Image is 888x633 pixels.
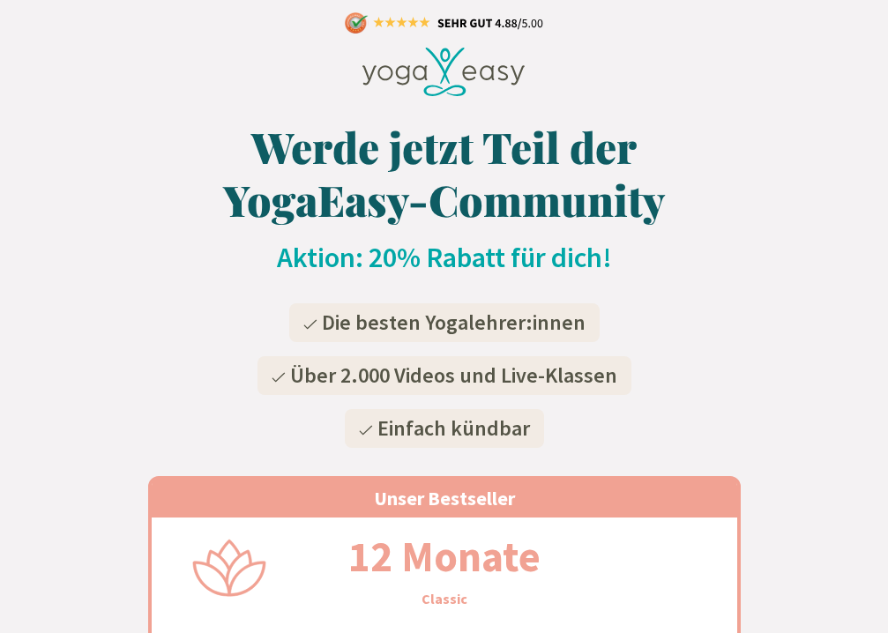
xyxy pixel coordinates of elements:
h3: Classic [422,588,467,609]
h2: 12 Monate [306,525,583,588]
h1: Werde jetzt Teil der YogaEasy-Community [148,120,741,226]
span: Die besten Yogalehrer:innen [322,309,586,336]
span: Über 2.000 Videos und Live-Klassen [290,361,617,389]
span: Unser Bestseller [374,486,515,510]
span: Einfach kündbar [377,414,530,442]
